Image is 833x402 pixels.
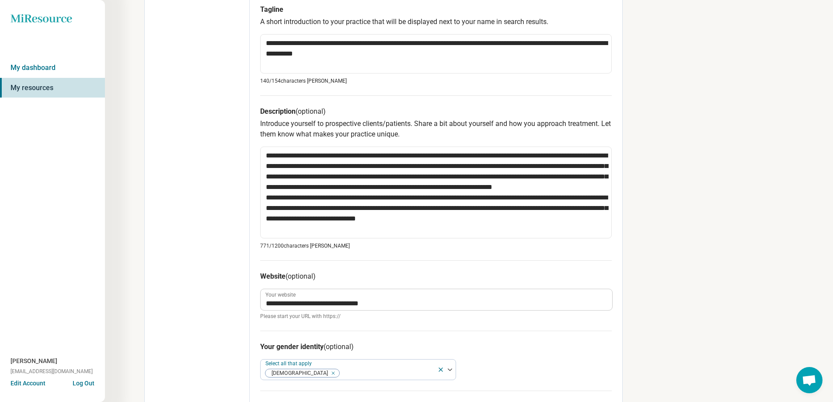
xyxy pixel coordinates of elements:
span: [EMAIL_ADDRESS][DOMAIN_NAME] [10,367,93,375]
span: Please start your URL with https:// [260,312,612,320]
span: [DEMOGRAPHIC_DATA] [265,369,331,378]
p: Introduce yourself to prospective clients/patients. Share a bit about yourself and how you approa... [260,119,612,140]
h3: Tagline [260,4,612,15]
label: Select all that apply [265,360,314,367]
h3: Website [260,271,612,282]
span: [PERSON_NAME] [10,357,57,366]
p: 771/ 1200 characters [PERSON_NAME] [260,242,612,250]
span: (optional) [296,107,326,115]
button: Edit Account [10,379,45,388]
p: A short introduction to your practice that will be displayed next to your name in search results. [260,17,612,27]
a: Open chat [796,367,823,393]
p: 140/ 154 characters [PERSON_NAME] [260,77,612,85]
span: (optional) [286,272,316,280]
h3: Your gender identity [260,342,612,352]
label: Your website [265,292,296,297]
button: Log Out [73,379,94,386]
span: (optional) [324,343,354,351]
h3: Description [260,106,612,117]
